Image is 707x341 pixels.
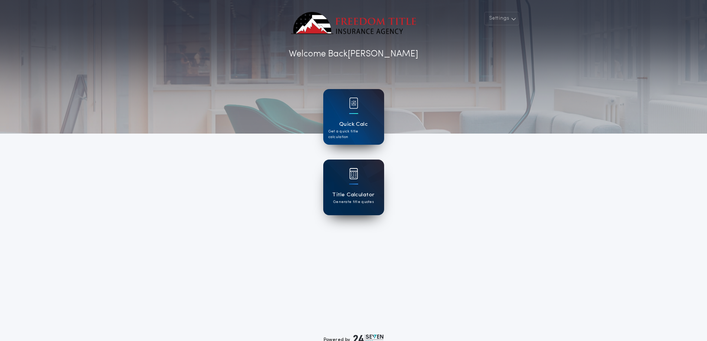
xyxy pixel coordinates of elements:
a: card iconTitle CalculatorGenerate title quotes [323,160,384,215]
p: Generate title quotes [333,199,374,205]
img: card icon [349,168,358,179]
h1: Quick Calc [339,120,368,129]
button: Settings [484,12,519,25]
img: account-logo [291,12,416,34]
a: card iconQuick CalcGet a quick title calculation [323,89,384,145]
h1: Title Calculator [332,191,374,199]
p: Welcome Back [PERSON_NAME] [289,47,418,61]
img: card icon [349,98,358,109]
p: Get a quick title calculation [328,129,379,140]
